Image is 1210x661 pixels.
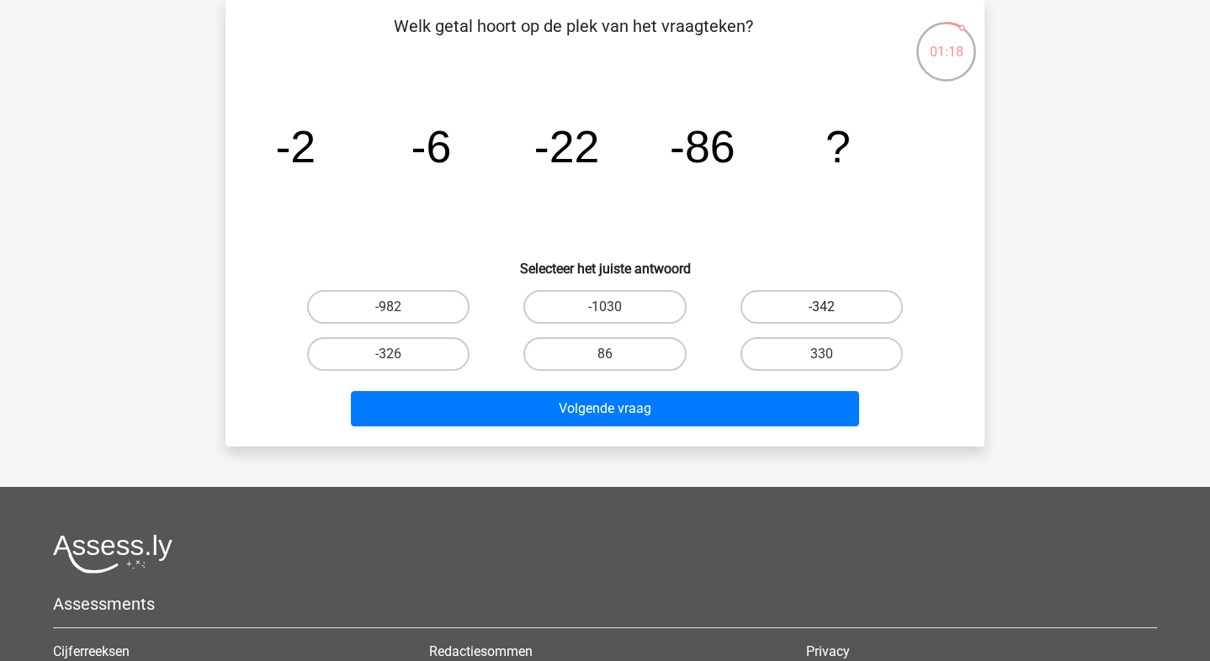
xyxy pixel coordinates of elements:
label: -342 [740,290,903,324]
tspan: -86 [670,121,735,172]
div: 01:18 [915,20,978,62]
tspan: -6 [411,121,452,172]
p: Welk getal hoort op de plek van het vraagteken? [252,13,894,64]
img: Assessly logo [53,534,172,574]
a: Privacy [806,643,850,659]
button: Volgende vraag [351,391,860,426]
label: -326 [307,337,470,371]
tspan: ? [825,121,851,172]
a: Redactiesommen [429,643,533,659]
h6: Selecteer het juiste antwoord [252,247,958,277]
label: 86 [523,337,686,371]
tspan: -2 [275,121,316,172]
label: 330 [740,337,903,371]
h5: Assessments [53,594,1157,614]
tspan: -22 [534,121,600,172]
label: -982 [307,290,470,324]
a: Cijferreeksen [53,643,130,659]
label: -1030 [523,290,686,324]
